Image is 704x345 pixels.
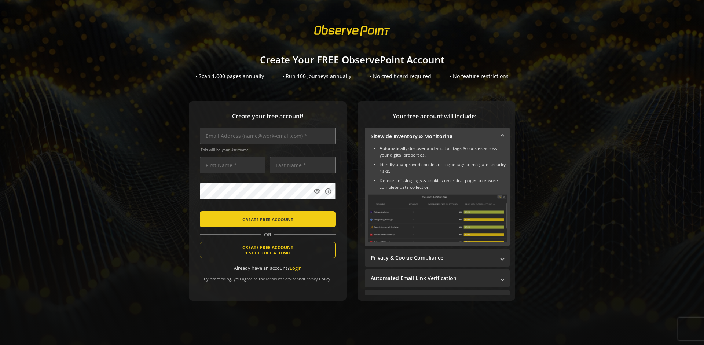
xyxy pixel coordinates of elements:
[365,249,510,267] mat-expansion-panel-header: Privacy & Cookie Compliance
[200,242,335,258] button: CREATE FREE ACCOUNT+ SCHEDULE A DEMO
[450,73,509,80] div: • No feature restrictions
[261,231,274,238] span: OR
[368,194,507,242] img: Sitewide Inventory & Monitoring
[371,133,495,140] mat-panel-title: Sitewide Inventory & Monitoring
[200,265,335,272] div: Already have an account?
[200,271,335,282] div: By proceeding, you agree to the and .
[200,112,335,121] span: Create your free account!
[265,276,297,282] a: Terms of Service
[379,145,507,158] li: Automatically discover and audit all tags & cookies across your digital properties.
[195,73,264,80] div: • Scan 1,000 pages annually
[304,276,330,282] a: Privacy Policy
[200,157,265,173] input: First Name *
[242,213,293,226] span: CREATE FREE ACCOUNT
[365,145,510,246] div: Sitewide Inventory & Monitoring
[365,290,510,308] mat-expansion-panel-header: Performance Monitoring with Web Vitals
[365,128,510,145] mat-expansion-panel-header: Sitewide Inventory & Monitoring
[365,112,504,121] span: Your free account will include:
[282,73,351,80] div: • Run 100 Journeys annually
[201,147,335,152] span: This will be your Username
[324,188,332,195] mat-icon: info
[379,161,507,175] li: Identify unapproved cookies or rogue tags to mitigate security risks.
[370,73,431,80] div: • No credit card required
[200,211,335,227] button: CREATE FREE ACCOUNT
[200,128,335,144] input: Email Address (name@work-email.com) *
[313,188,321,195] mat-icon: visibility
[371,254,495,261] mat-panel-title: Privacy & Cookie Compliance
[242,245,293,256] span: CREATE FREE ACCOUNT + SCHEDULE A DEMO
[379,177,507,191] li: Detects missing tags & cookies on critical pages to ensure complete data collection.
[270,157,335,173] input: Last Name *
[290,265,302,271] a: Login
[371,275,495,282] mat-panel-title: Automated Email Link Verification
[365,269,510,287] mat-expansion-panel-header: Automated Email Link Verification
